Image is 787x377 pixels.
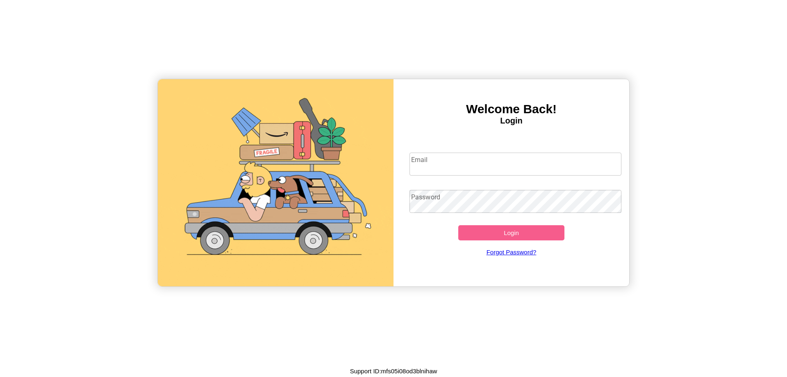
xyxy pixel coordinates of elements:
[393,116,629,126] h4: Login
[405,240,618,264] a: Forgot Password?
[158,79,393,286] img: gif
[350,366,437,377] p: Support ID: mfs05i08od3blnihaw
[458,225,564,240] button: Login
[393,102,629,116] h3: Welcome Back!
